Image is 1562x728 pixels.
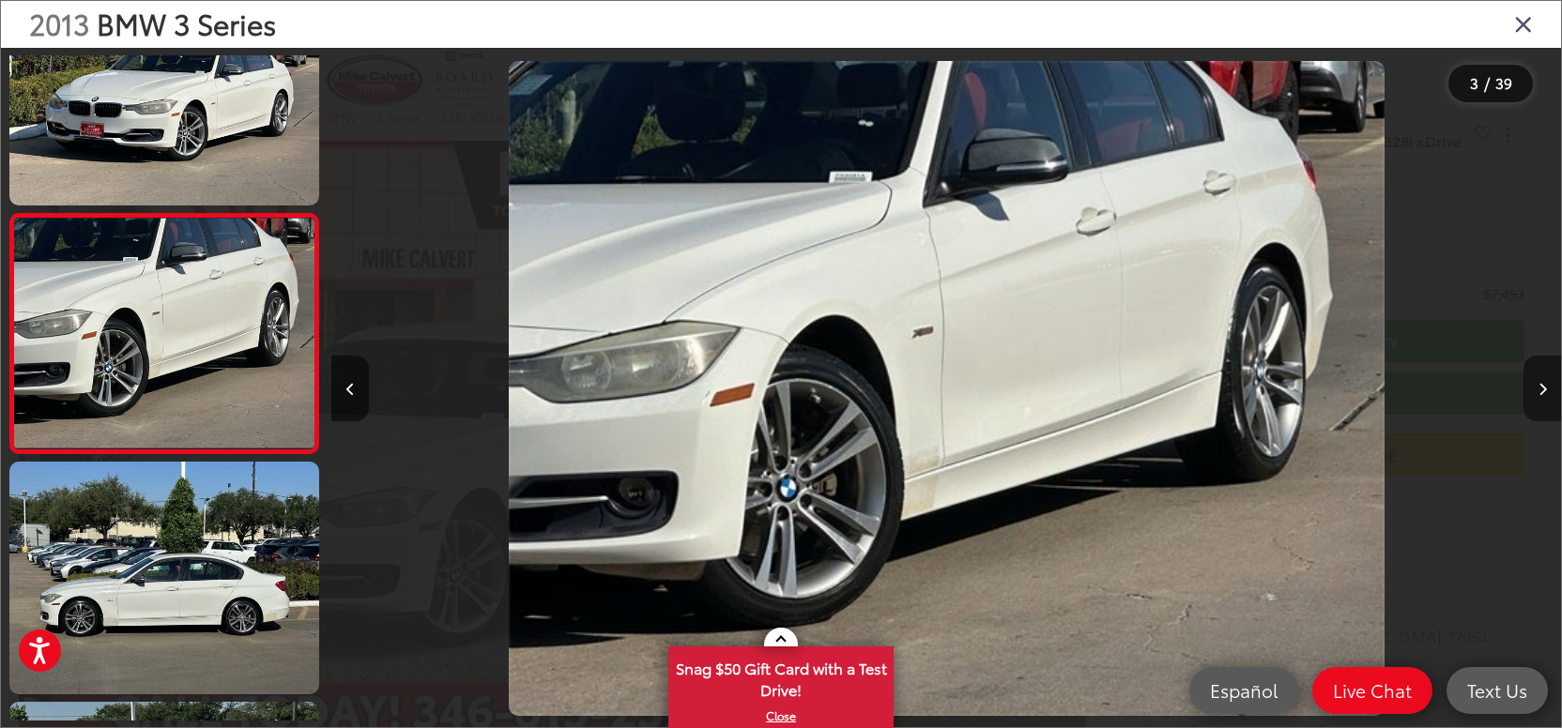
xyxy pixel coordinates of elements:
[1514,11,1533,36] i: Close gallery
[1482,77,1492,90] span: /
[1495,72,1512,93] span: 39
[331,356,369,421] button: Previous image
[1458,678,1537,702] span: Text Us
[29,3,89,43] span: 2013
[7,460,323,697] img: 2013 BMW 3 Series 328i xDrive
[1201,678,1287,702] span: Español
[332,61,1562,716] div: 2013 BMW 3 Series 328i xDrive 2
[97,3,276,43] span: BMW 3 Series
[1189,667,1298,714] a: Español
[1312,667,1432,714] a: Live Chat
[1324,678,1421,702] span: Live Chat
[509,61,1385,716] img: 2013 BMW 3 Series 328i xDrive
[1447,667,1548,714] a: Text Us
[1470,72,1478,93] span: 3
[11,219,318,448] img: 2013 BMW 3 Series 328i xDrive
[1524,356,1561,421] button: Next image
[670,648,892,705] span: Snag $50 Gift Card with a Test Drive!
